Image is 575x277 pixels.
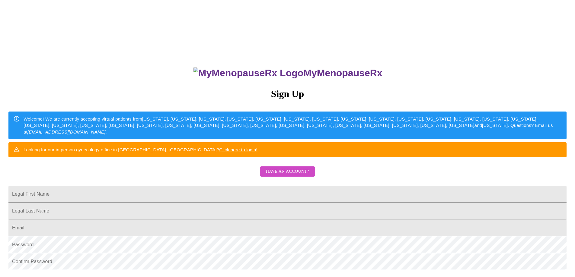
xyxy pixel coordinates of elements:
a: Click here to login! [219,147,257,152]
span: Have an account? [266,168,309,175]
em: [EMAIL_ADDRESS][DOMAIN_NAME] [27,129,106,134]
button: Have an account? [260,166,315,177]
h3: Sign Up [8,88,567,99]
div: Welcome! We are currently accepting virtual patients from [US_STATE], [US_STATE], [US_STATE], [US... [24,113,562,137]
a: Have an account? [258,173,317,178]
div: Looking for our in person gynecology office in [GEOGRAPHIC_DATA], [GEOGRAPHIC_DATA]? [24,144,257,155]
h3: MyMenopauseRx [9,68,567,79]
img: MyMenopauseRx Logo [193,68,303,79]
